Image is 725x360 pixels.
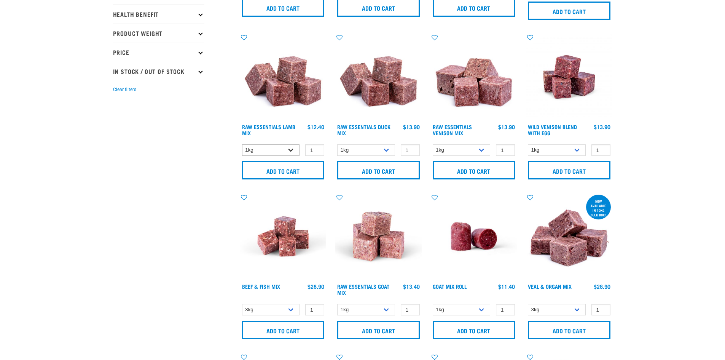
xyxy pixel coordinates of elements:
[403,283,420,290] div: $13.40
[305,304,324,316] input: 1
[308,124,324,130] div: $12.40
[433,161,515,179] input: Add to cart
[337,125,390,134] a: Raw Essentials Duck Mix
[433,125,472,134] a: Raw Essentials Venison Mix
[335,193,422,280] img: Goat M Ix 38448
[526,193,612,280] img: 1158 Veal Organ Mix 01
[401,304,420,316] input: 1
[113,43,204,62] p: Price
[403,124,420,130] div: $13.90
[401,144,420,156] input: 1
[591,304,610,316] input: 1
[337,321,420,339] input: Add to cart
[242,285,280,288] a: Beef & Fish Mix
[113,62,204,81] p: In Stock / Out Of Stock
[433,285,467,288] a: Goat Mix Roll
[498,283,515,290] div: $11.40
[498,124,515,130] div: $13.90
[528,285,572,288] a: Veal & Organ Mix
[528,161,610,179] input: Add to cart
[528,125,577,134] a: Wild Venison Blend with Egg
[308,283,324,290] div: $28.90
[496,144,515,156] input: 1
[496,304,515,316] input: 1
[305,144,324,156] input: 1
[113,86,136,93] button: Clear filters
[242,125,295,134] a: Raw Essentials Lamb Mix
[337,161,420,179] input: Add to cart
[526,34,612,120] img: Venison Egg 1616
[528,2,610,20] input: Add to cart
[240,34,327,120] img: ?1041 RE Lamb Mix 01
[113,24,204,43] p: Product Weight
[113,5,204,24] p: Health Benefit
[431,34,517,120] img: 1113 RE Venison Mix 01
[431,193,517,280] img: Raw Essentials Chicken Lamb Beef Bulk Minced Raw Dog Food Roll Unwrapped
[240,193,327,280] img: Beef Mackerel 1
[594,124,610,130] div: $13.90
[594,283,610,290] div: $28.90
[335,34,422,120] img: ?1041 RE Lamb Mix 01
[242,161,325,179] input: Add to cart
[337,285,389,294] a: Raw Essentials Goat Mix
[586,195,611,221] div: now available in 10kg bulk box!
[591,144,610,156] input: 1
[528,321,610,339] input: Add to cart
[433,321,515,339] input: Add to cart
[242,321,325,339] input: Add to cart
